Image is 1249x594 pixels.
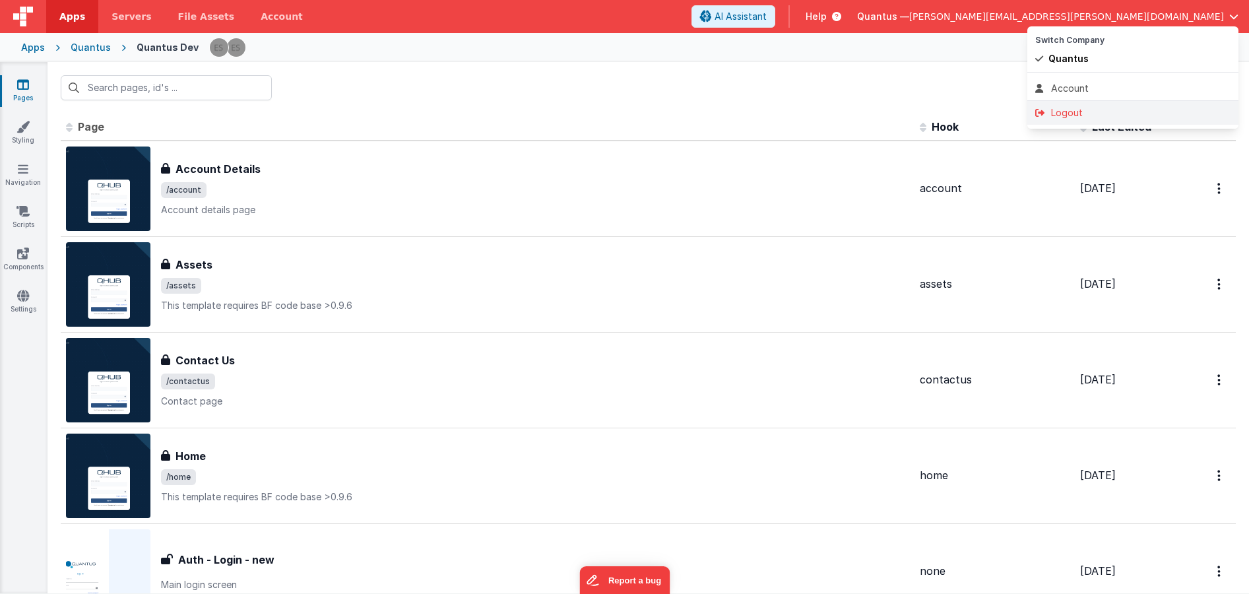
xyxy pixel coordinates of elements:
div: Account [1035,82,1231,95]
h5: Switch Company [1035,36,1231,44]
span: Quantus [1048,52,1089,65]
iframe: Marker.io feedback button [579,566,670,594]
div: Options [1027,26,1238,129]
div: Logout [1035,106,1231,119]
